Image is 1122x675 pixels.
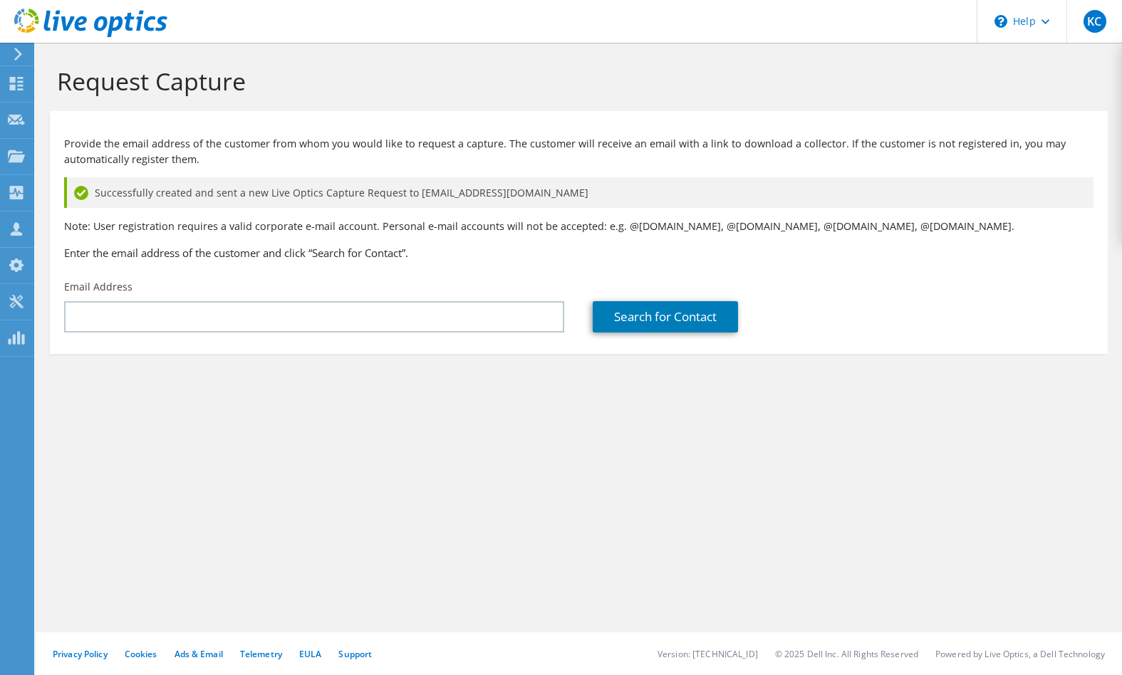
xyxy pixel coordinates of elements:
a: Privacy Policy [53,648,108,660]
a: Support [338,648,372,660]
span: Successfully created and sent a new Live Optics Capture Request to [EMAIL_ADDRESS][DOMAIN_NAME] [95,185,588,201]
a: EULA [299,648,321,660]
li: Powered by Live Optics, a Dell Technology [935,648,1105,660]
p: Provide the email address of the customer from whom you would like to request a capture. The cust... [64,136,1094,167]
h3: Enter the email address of the customer and click “Search for Contact”. [64,245,1094,261]
a: Telemetry [240,648,282,660]
a: Ads & Email [175,648,223,660]
li: © 2025 Dell Inc. All Rights Reserved [775,648,918,660]
label: Email Address [64,280,133,294]
span: KC [1084,10,1106,33]
a: Search for Contact [593,301,738,333]
p: Note: User registration requires a valid corporate e-mail account. Personal e-mail accounts will ... [64,219,1094,234]
a: Cookies [125,648,157,660]
h1: Request Capture [57,66,1094,96]
svg: \n [994,15,1007,28]
li: Version: [TECHNICAL_ID] [658,648,758,660]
